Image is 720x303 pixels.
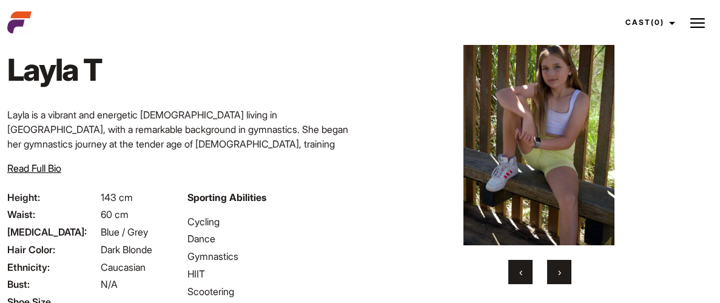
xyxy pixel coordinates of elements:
[388,18,690,245] img: image0 2
[7,52,107,88] h1: Layla T
[7,107,353,224] p: Layla is a vibrant and energetic [DEMOGRAPHIC_DATA] living in [GEOGRAPHIC_DATA], with a remarkabl...
[187,284,353,299] li: Scootering
[101,226,148,238] span: Blue / Grey
[7,242,98,257] span: Hair Color:
[101,278,118,290] span: N/A
[187,214,353,229] li: Cycling
[187,267,353,281] li: HIIT
[101,208,129,220] span: 60 cm
[519,266,522,278] span: Previous
[101,243,152,256] span: Dark Blonde
[558,266,561,278] span: Next
[7,277,98,291] span: Bust:
[101,191,133,203] span: 143 cm
[187,191,266,203] strong: Sporting Abilities
[651,18,664,27] span: (0)
[7,162,61,174] span: Read Full Bio
[614,6,682,39] a: Cast(0)
[7,225,98,239] span: [MEDICAL_DATA]:
[7,190,98,205] span: Height:
[690,16,705,30] img: Burger icon
[7,260,98,274] span: Ethnicity:
[7,161,61,175] button: Read Full Bio
[187,249,353,264] li: Gymnastics
[101,261,146,273] span: Caucasian
[187,231,353,246] li: Dance
[7,207,98,222] span: Waist:
[7,10,32,35] img: cropped-aefm-brand-fav-22-square.png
